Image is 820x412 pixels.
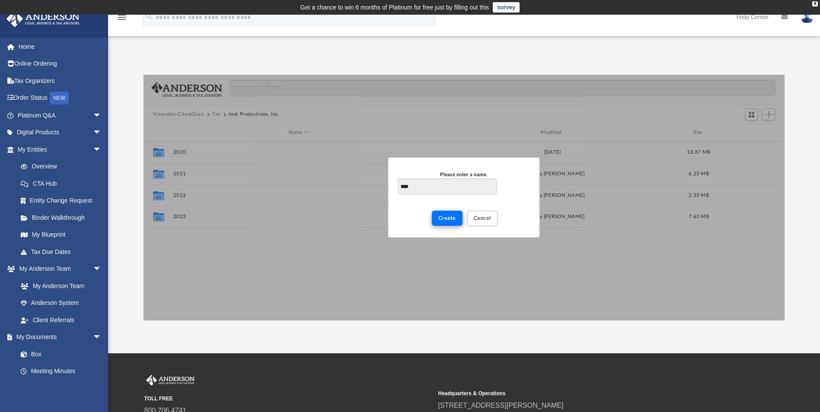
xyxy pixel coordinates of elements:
input: Please enter a name. [398,178,497,195]
span: arrow_drop_down [93,124,110,142]
small: TOLL FREE [144,395,432,402]
a: Order StatusNEW [6,89,115,107]
div: Get a chance to win 6 months of Platinum for free just by filling out this [300,2,489,13]
span: Cancel [474,216,491,221]
span: arrow_drop_down [93,107,110,124]
a: Anderson System [12,295,110,312]
i: search [144,12,154,21]
a: My Anderson Team [12,277,106,295]
a: My Anderson Teamarrow_drop_down [6,260,110,278]
small: Headquarters & Operations [438,390,726,397]
a: Forms Library [12,380,106,397]
a: Tax Due Dates [12,243,115,260]
button: Create [432,211,463,226]
a: Box [12,345,106,363]
div: New Folder [388,158,539,237]
i: menu [117,12,127,22]
a: My Entitiesarrow_drop_down [6,141,115,158]
a: My Blueprint [12,226,110,244]
span: arrow_drop_down [93,141,110,158]
a: Digital Productsarrow_drop_down [6,124,115,141]
img: Anderson Advisors Platinum Portal [144,375,196,386]
div: Please enter a name. [398,171,530,178]
a: menu [117,16,127,22]
div: close [812,1,818,6]
a: Home [6,38,115,55]
span: Create [438,216,456,221]
div: NEW [50,92,69,105]
span: arrow_drop_down [93,260,110,278]
a: Tax Organizers [6,72,115,89]
span: arrow_drop_down [93,329,110,346]
a: Binder Walkthrough [12,209,115,226]
a: Meeting Minutes [12,363,110,380]
a: Overview [12,158,115,175]
a: CTA Hub [12,175,115,192]
a: Entity Change Request [12,192,115,209]
img: User Pic [801,11,814,23]
a: survey [493,2,520,13]
a: Platinum Q&Aarrow_drop_down [6,107,115,124]
a: Online Ordering [6,55,115,73]
a: [STREET_ADDRESS][PERSON_NAME] [438,402,564,409]
a: My Documentsarrow_drop_down [6,329,110,346]
img: Anderson Advisors Platinum Portal [4,10,82,27]
button: Cancel [467,211,498,226]
a: Client Referrals [12,311,110,329]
